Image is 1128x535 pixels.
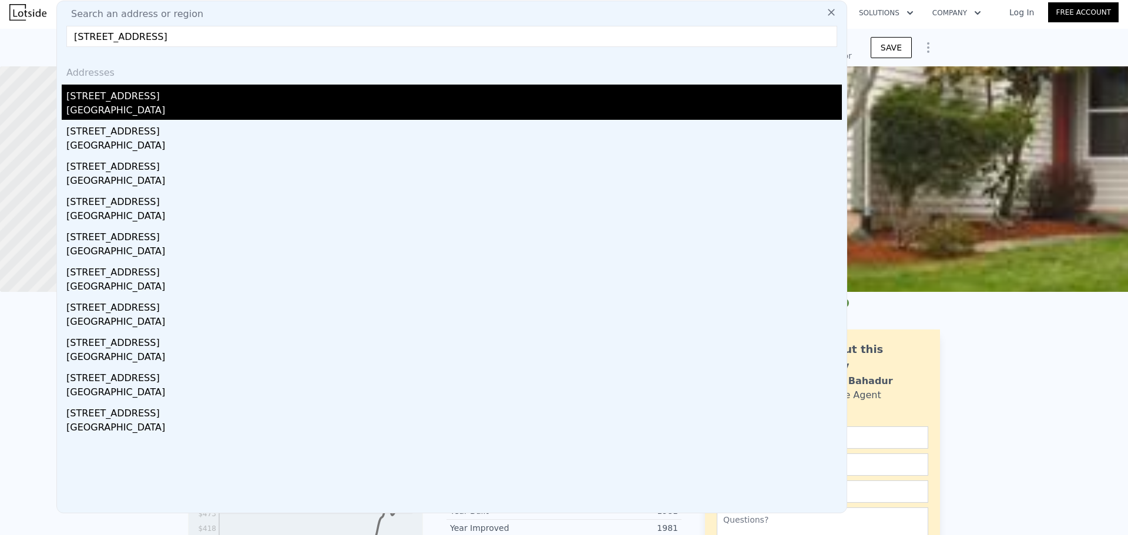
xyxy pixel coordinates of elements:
[66,226,842,244] div: [STREET_ADDRESS]
[62,56,842,85] div: Addresses
[850,2,923,23] button: Solutions
[756,50,852,62] div: Off Market, last sold for
[66,350,842,366] div: [GEOGRAPHIC_DATA]
[66,103,842,120] div: [GEOGRAPHIC_DATA]
[62,7,203,21] span: Search an address or region
[916,36,940,59] button: Show Options
[66,261,842,280] div: [STREET_ADDRESS]
[66,244,842,261] div: [GEOGRAPHIC_DATA]
[564,522,678,534] div: 1981
[9,4,46,21] img: Lotside
[66,26,837,47] input: Enter an address, city, region, neighborhood or zip code
[450,522,564,534] div: Year Improved
[198,510,216,518] tspan: $473
[66,209,842,226] div: [GEOGRAPHIC_DATA]
[66,280,842,296] div: [GEOGRAPHIC_DATA]
[66,190,842,209] div: [STREET_ADDRESS]
[66,402,842,420] div: [STREET_ADDRESS]
[923,2,991,23] button: Company
[66,155,842,174] div: [STREET_ADDRESS]
[66,120,842,139] div: [STREET_ADDRESS]
[995,6,1048,18] a: Log In
[66,315,842,331] div: [GEOGRAPHIC_DATA]
[66,139,842,155] div: [GEOGRAPHIC_DATA]
[66,385,842,402] div: [GEOGRAPHIC_DATA]
[66,420,842,437] div: [GEOGRAPHIC_DATA]
[66,174,842,190] div: [GEOGRAPHIC_DATA]
[871,37,912,58] button: SAVE
[66,85,842,103] div: [STREET_ADDRESS]
[1048,2,1119,22] a: Free Account
[198,524,216,533] tspan: $418
[797,374,893,388] div: Siddhant Bahadur
[66,366,842,385] div: [STREET_ADDRESS]
[66,296,842,315] div: [STREET_ADDRESS]
[66,331,842,350] div: [STREET_ADDRESS]
[797,341,928,374] div: Ask about this property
